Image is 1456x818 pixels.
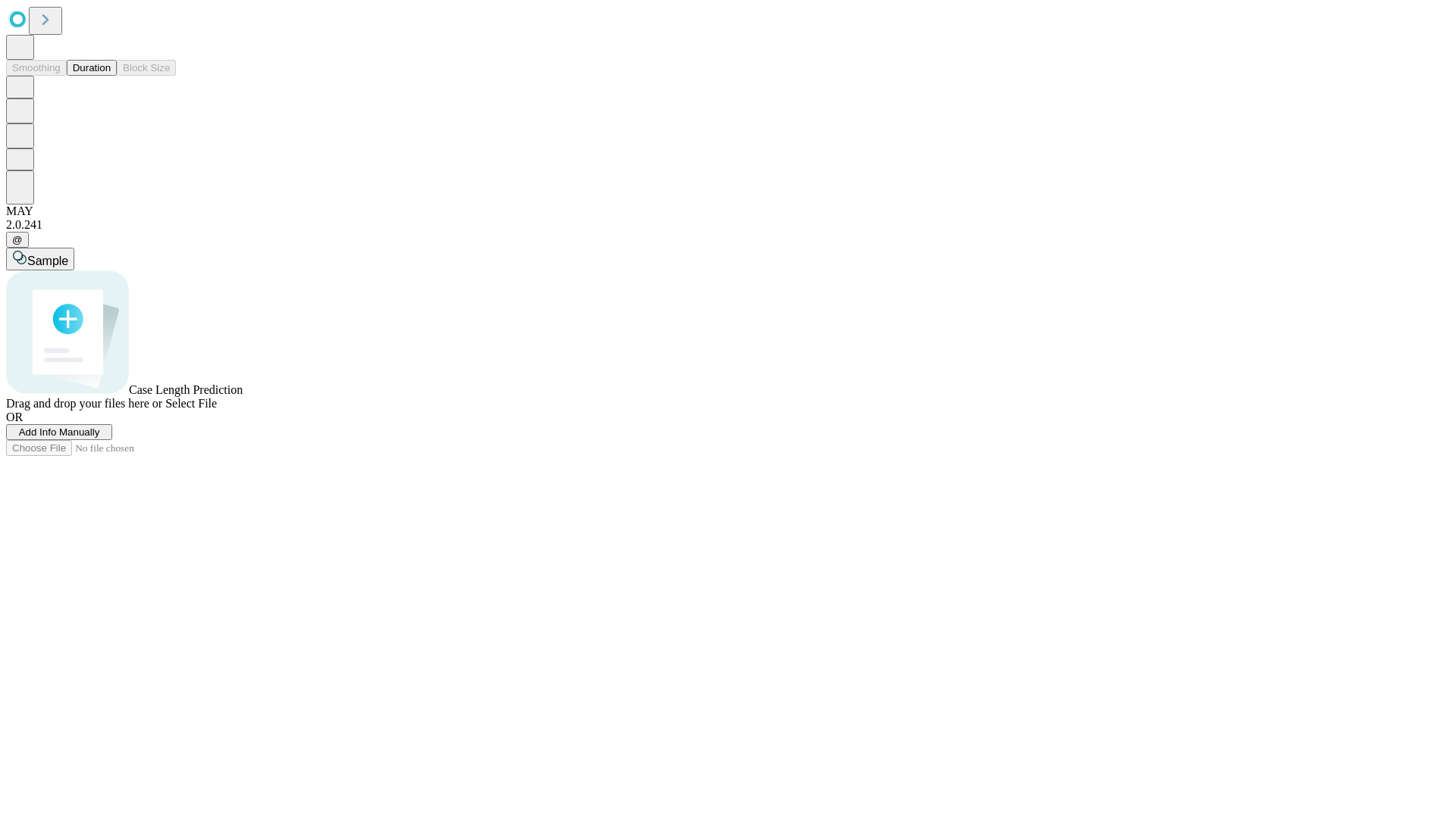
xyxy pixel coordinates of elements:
[129,383,243,396] span: Case Length Prediction
[6,248,74,270] button: Sample
[19,426,100,438] span: Add Info Manually
[12,234,23,245] span: @
[6,411,23,423] span: OR
[165,397,217,410] span: Select File
[6,397,162,410] span: Drag and drop your files here or
[67,60,117,76] button: Duration
[27,254,68,267] span: Sample
[6,204,1450,218] div: MAY
[6,232,29,248] button: @
[6,60,67,76] button: Smoothing
[6,424,112,440] button: Add Info Manually
[117,60,176,76] button: Block Size
[6,218,1450,232] div: 2.0.241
